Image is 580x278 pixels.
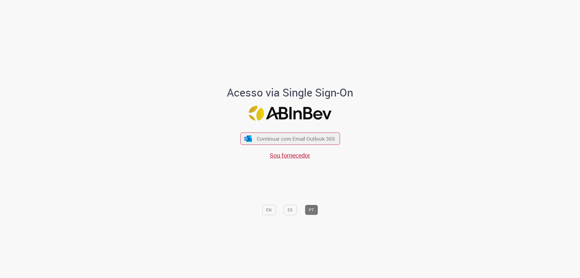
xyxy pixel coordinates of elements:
button: ES [284,205,297,215]
img: ícone Azure/Microsoft 360 [244,136,253,142]
h1: Acesso via Single Sign-On [206,87,374,99]
button: ícone Azure/Microsoft 360 Continuar com Email Outlook 365 [240,132,340,145]
a: Sou fornecedor [270,151,310,159]
button: PT [305,205,318,215]
img: Logo ABInBev [249,106,331,121]
button: EN [262,205,275,215]
span: Continuar com Email Outlook 365 [257,135,335,142]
